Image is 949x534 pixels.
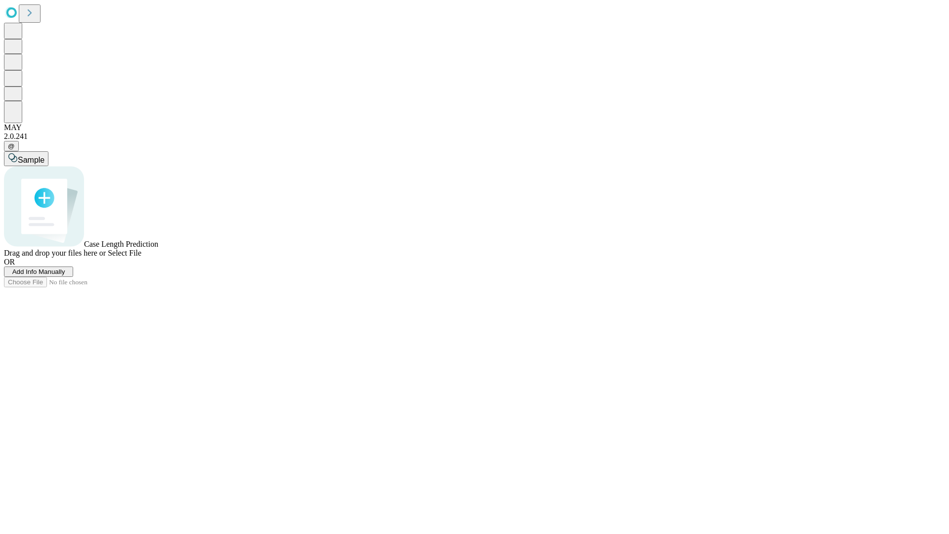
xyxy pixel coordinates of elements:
span: Drag and drop your files here or [4,249,106,257]
span: @ [8,142,15,150]
span: Add Info Manually [12,268,65,275]
div: MAY [4,123,945,132]
span: Select File [108,249,141,257]
span: OR [4,258,15,266]
button: Sample [4,151,48,166]
span: Sample [18,156,44,164]
div: 2.0.241 [4,132,945,141]
button: @ [4,141,19,151]
button: Add Info Manually [4,267,73,277]
span: Case Length Prediction [84,240,158,248]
